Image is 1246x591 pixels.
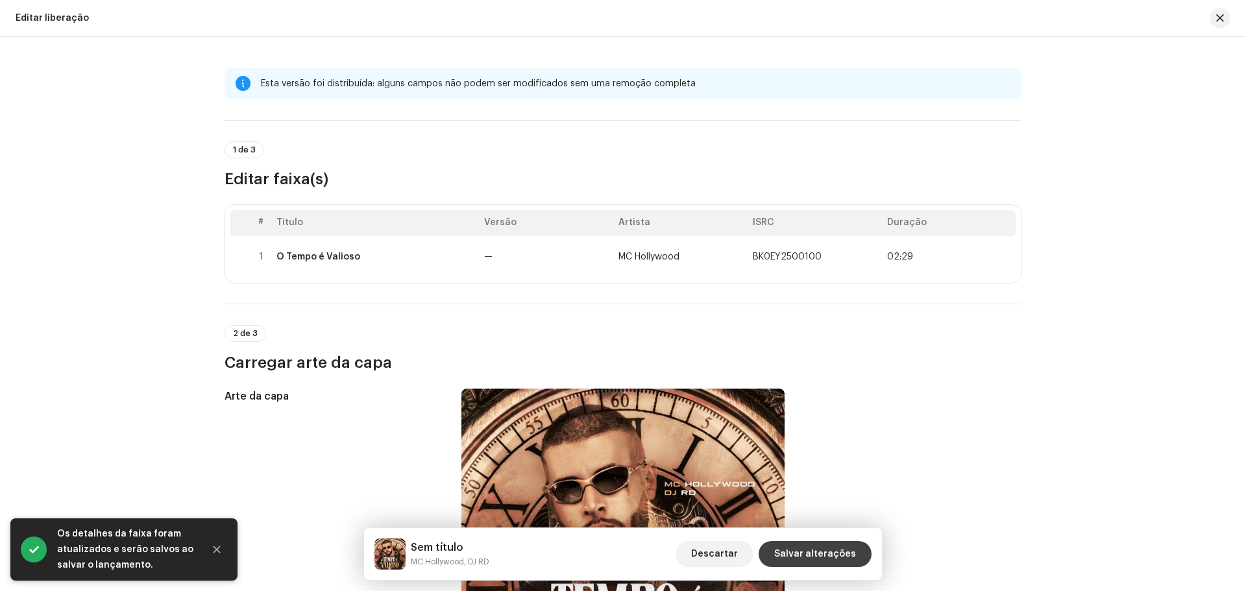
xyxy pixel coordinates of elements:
[225,355,392,370] font: Carregar arte da capa
[484,218,517,227] font: Versão
[484,252,493,261] font: —
[411,540,489,555] h5: O Tempo é Valioso
[676,541,753,567] button: Descartar
[753,218,774,227] font: ISRC
[411,558,489,566] font: MC Hollywood, DJ RD
[691,549,738,559] font: Descartar
[887,252,913,261] font: 02:29
[204,537,230,562] button: Fechar
[233,146,256,154] font: 1 de 3
[225,171,328,187] font: Editar faixa(s)
[233,330,258,337] font: 2 de 3
[276,218,303,227] font: Título
[411,542,463,553] font: Sem título
[774,549,856,559] font: Salvar alterações
[276,252,360,261] font: O Tempo é Valioso
[261,79,696,88] font: Esta versão foi distribuída: alguns campos não podem ser modificados sem uma remoção completa
[887,218,927,227] font: Duração
[57,529,193,570] font: Os detalhes da faixa foram atualizados e serão salvos ao salvar o lançamento.
[618,218,650,227] font: Artista
[374,538,406,570] img: 2f75e340-6ad4-42a6-80c6-dee55b3a7401
[753,252,822,261] font: BK0EY2500100
[759,541,872,567] button: Salvar alterações
[411,555,489,568] small: O Tempo é Valioso
[225,391,289,402] font: Arte da capa
[258,218,263,227] font: #
[618,252,679,261] font: MC Hollywood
